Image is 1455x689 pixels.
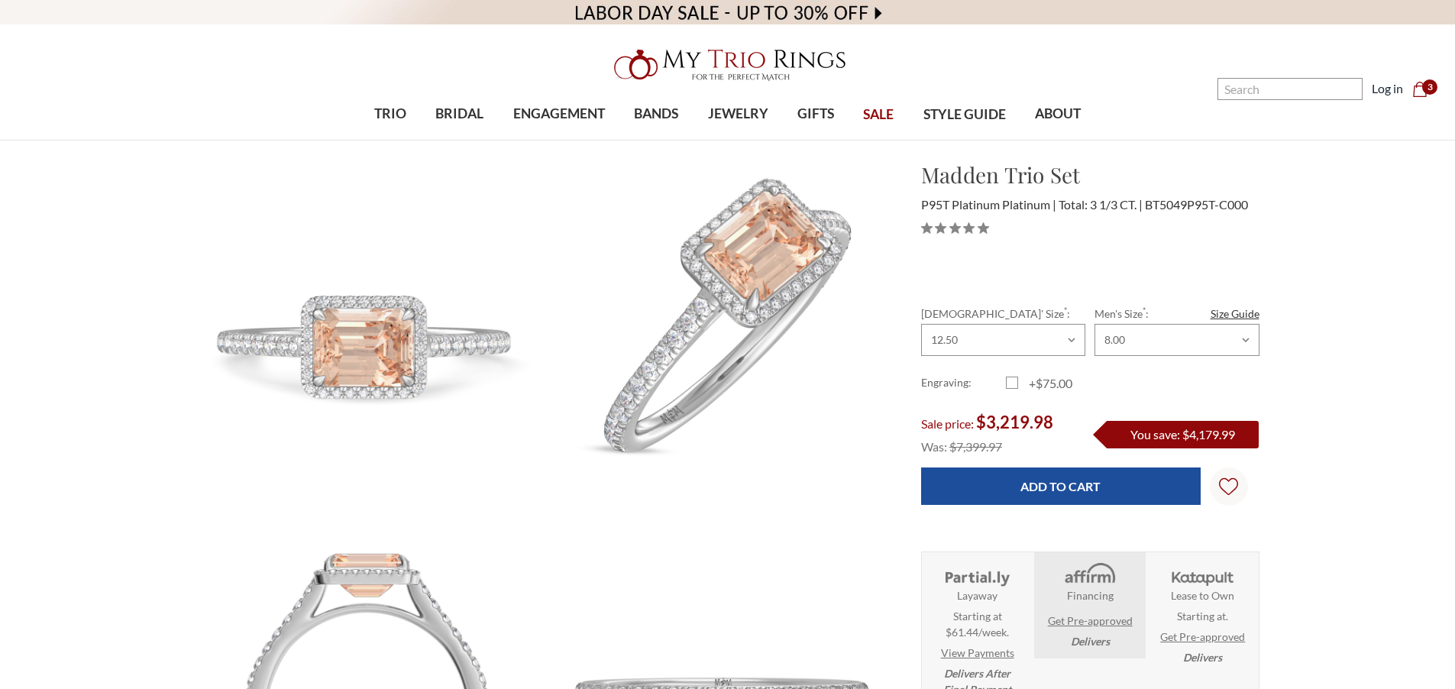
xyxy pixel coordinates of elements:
[499,89,619,139] a: ENGAGEMENT
[946,608,1009,640] span: Starting at $61.44/week.
[435,104,483,124] span: BRIDAL
[908,90,1020,140] a: STYLE GUIDE
[921,306,1085,322] label: [DEMOGRAPHIC_DATA]' Size :
[921,197,1056,212] span: P95T Platinum Platinum
[648,139,664,141] button: submenu toggle
[422,40,1033,89] a: My Trio Rings
[921,439,947,454] span: Was:
[1020,89,1095,139] a: ABOUT
[921,374,1006,393] label: Engraving:
[1372,79,1403,98] a: Log in
[1217,78,1363,100] input: Search
[1048,613,1133,629] a: Get Pre-approved
[1167,561,1238,587] img: Katapult
[421,89,498,139] a: BRIDAL
[949,439,1002,454] span: $7,399.97
[547,160,896,509] img: Photo of Madden 3 1/3 ct tw. Emerald Solitaire Trio Set P95T Platinum Gold [BT5049PE-C000]
[1130,427,1235,442] span: You save: $4,179.99
[197,160,546,509] img: Photo of Madden 3 1/3 ct tw. Emerald Solitaire Trio Set P95T Platinum Gold [BT5049PE-C000]
[360,89,421,139] a: TRIO
[1147,552,1258,674] li: Katapult
[1412,79,1437,98] a: Cart with 0 items
[923,105,1006,125] span: STYLE GUIDE
[797,104,834,124] span: GIFTS
[1054,561,1125,587] img: Affirm
[383,139,398,141] button: submenu toggle
[374,104,406,124] span: TRIO
[942,561,1013,587] img: Layaway
[693,89,782,139] a: JEWELRY
[1050,139,1065,141] button: submenu toggle
[1177,608,1228,624] span: Starting at .
[1067,587,1114,603] strong: Financing
[863,105,894,125] span: SALE
[1160,629,1245,645] a: Get Pre-approved
[551,139,567,141] button: submenu toggle
[1219,429,1238,544] svg: Wish Lists
[849,90,908,140] a: SALE
[606,40,850,89] img: My Trio Rings
[619,89,693,139] a: BANDS
[708,104,768,124] span: JEWELRY
[1422,79,1437,95] span: 3
[634,104,678,124] span: BANDS
[1035,104,1081,124] span: ABOUT
[921,467,1201,505] input: Add to Cart
[783,89,849,139] a: GIFTS
[1059,197,1143,212] span: Total: 3 1/3 CT.
[1006,374,1091,393] label: +$75.00
[1210,467,1248,506] a: Wish Lists
[1171,587,1234,603] strong: Lease to Own
[1412,82,1428,97] svg: cart.cart_preview
[921,159,1259,191] h1: Madden Trio Set
[1145,197,1248,212] span: BT5049P95T-C000
[808,139,823,141] button: submenu toggle
[1183,649,1222,665] em: Delivers
[1034,552,1145,658] li: Affirm
[1211,306,1259,322] a: Size Guide
[1094,306,1259,322] label: Men's Size :
[921,416,974,431] span: Sale price:
[957,587,997,603] strong: Layaway
[1071,633,1110,649] em: Delivers
[941,645,1014,661] a: View Payments
[730,139,745,141] button: submenu toggle
[452,139,467,141] button: submenu toggle
[513,104,605,124] span: ENGAGEMENT
[976,412,1053,432] span: $3,219.98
